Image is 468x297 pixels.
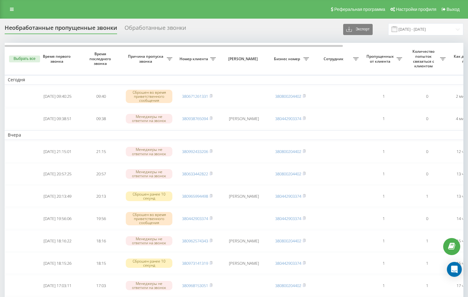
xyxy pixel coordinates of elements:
[79,164,123,185] td: 20:57
[275,193,301,199] a: 380442903374
[275,149,301,154] a: 380800204402
[126,114,172,123] div: Менеджеры не ответили на звонок
[275,283,301,288] a: 380800204402
[182,260,208,266] a: 380973141319
[126,191,172,201] div: Сброшен ранее 10 секунд
[396,7,436,12] span: Настройки профиля
[362,208,405,229] td: 1
[36,164,79,185] td: [DATE] 20:57:25
[182,216,208,221] a: 380442903374
[447,7,460,12] span: Выход
[275,93,301,99] a: 380800204402
[36,253,79,274] td: [DATE] 18:15:26
[405,141,449,162] td: 0
[362,230,405,251] td: 1
[275,216,301,221] a: 380442903374
[126,169,172,178] div: Менеджеры не ответили на звонок
[447,262,462,277] div: Open Intercom Messenger
[362,108,405,129] td: 1
[126,147,172,156] div: Менеджеры не ответили на звонок
[36,86,79,107] td: [DATE] 09:40:25
[182,283,208,288] a: 380968153051
[405,230,449,251] td: 1
[362,141,405,162] td: 1
[41,54,74,64] span: Время первого звонка
[224,56,263,61] span: [PERSON_NAME]
[275,260,301,266] a: 380442903374
[179,56,210,61] span: Номер клиента
[219,186,269,207] td: [PERSON_NAME]
[343,24,373,35] button: Экспорт
[362,275,405,296] td: 1
[126,54,167,64] span: Причина пропуска звонка
[79,208,123,229] td: 19:56
[79,108,123,129] td: 09:38
[362,253,405,274] td: 1
[36,141,79,162] td: [DATE] 21:15:01
[79,86,123,107] td: 09:40
[126,281,172,290] div: Менеджеры не ответили на звонок
[126,236,172,245] div: Менеджеры не ответили на звонок
[182,193,208,199] a: 380965994498
[362,164,405,185] td: 1
[126,259,172,268] div: Сброшен ранее 10 секунд
[79,253,123,274] td: 18:15
[36,208,79,229] td: [DATE] 19:56:06
[182,238,208,244] a: 380962574343
[219,253,269,274] td: [PERSON_NAME]
[36,186,79,207] td: [DATE] 20:13:49
[125,25,186,34] div: Обработанные звонки
[272,56,303,61] span: Бизнес номер
[219,230,269,251] td: [PERSON_NAME]
[219,108,269,129] td: [PERSON_NAME]
[408,49,440,68] span: Количество попыток связаться с клиентом
[315,56,353,61] span: Сотрудник
[182,93,208,99] a: 380671261331
[334,7,385,12] span: Реферальная программа
[36,230,79,251] td: [DATE] 18:16:22
[405,86,449,107] td: 0
[362,186,405,207] td: 1
[5,25,117,34] div: Необработанные пропущенные звонки
[182,149,208,154] a: 380992433206
[79,141,123,162] td: 21:15
[405,208,449,229] td: 0
[79,275,123,296] td: 17:03
[182,116,208,121] a: 380938765094
[9,56,40,62] button: Выбрать все
[126,90,172,103] div: Сброшен во время приветственного сообщения
[365,54,397,64] span: Пропущенных от клиента
[36,275,79,296] td: [DATE] 17:03:11
[405,186,449,207] td: 1
[79,230,123,251] td: 18:16
[182,171,208,177] a: 380633442822
[405,108,449,129] td: 0
[275,238,301,244] a: 380800204402
[362,86,405,107] td: 1
[275,116,301,121] a: 380442903374
[405,164,449,185] td: 0
[275,171,301,177] a: 380800204402
[126,212,172,226] div: Сброшен во время приветственного сообщения
[36,108,79,129] td: [DATE] 09:38:51
[79,186,123,207] td: 20:13
[405,253,449,274] td: 1
[84,52,118,66] span: Время последнего звонка
[405,275,449,296] td: 1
